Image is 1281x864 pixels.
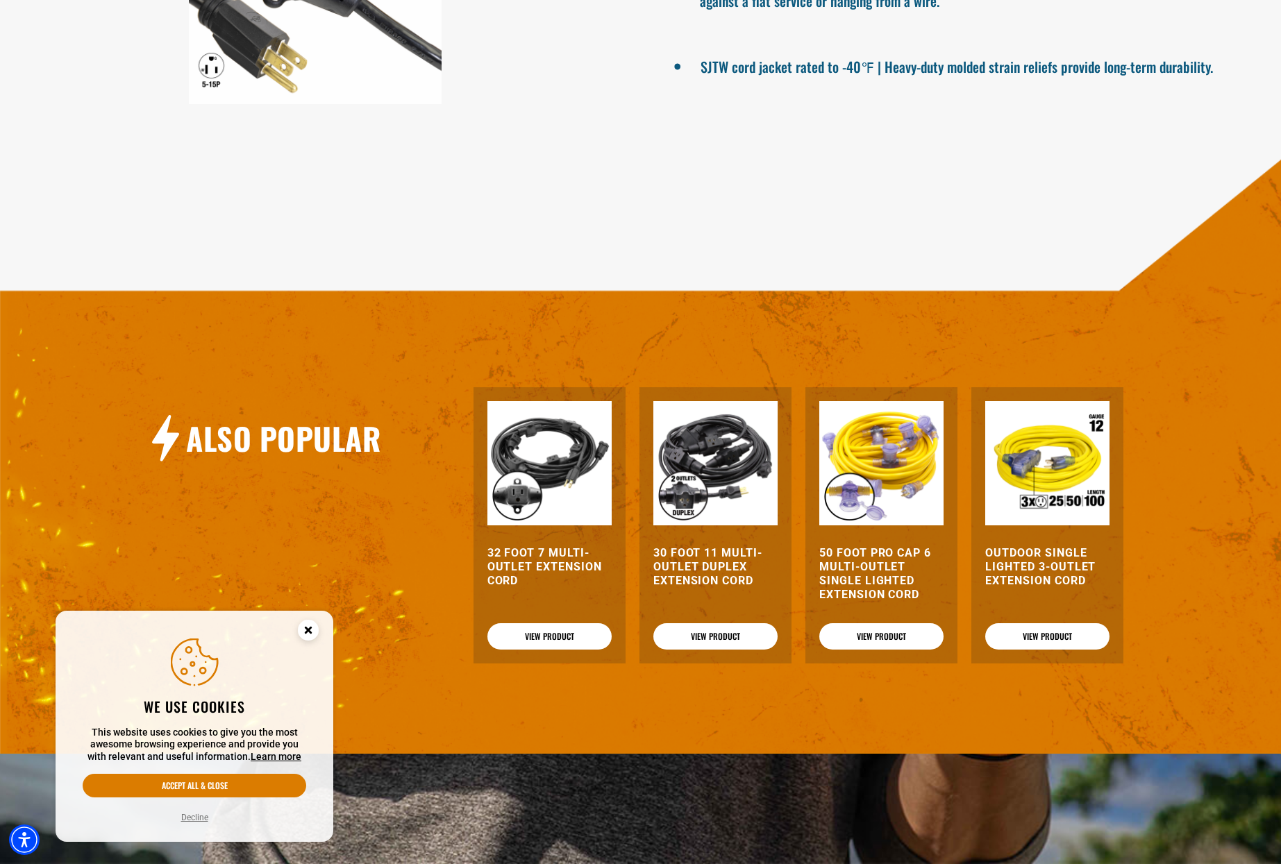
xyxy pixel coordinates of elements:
[985,546,1110,588] a: Outdoor Single Lighted 3-Outlet Extension Cord
[83,697,306,715] h2: We use cookies
[9,824,40,855] div: Accessibility Menu
[985,401,1110,525] img: Outdoor Single Lighted 3-Outlet Extension Cord
[653,401,778,525] img: black
[83,727,306,763] p: This website uses cookies to give you the most awesome browsing experience and provide you with r...
[653,546,778,588] a: 30 Foot 11 Multi-Outlet Duplex Extension Cord
[819,546,944,602] a: 50 Foot Pro Cap 6 Multi-Outlet Single Lighted Extension Cord
[83,774,306,797] button: Accept all & close
[487,546,612,588] a: 32 Foot 7 Multi-Outlet Extension Cord
[186,418,380,458] h2: Also Popular
[700,53,1233,78] li: SJTW cord jacket rated to -40℉ | Heavy-duty molded strain reliefs provide long-term durability.
[56,611,333,842] aside: Cookie Consent
[653,623,778,650] a: View Product
[487,623,612,650] a: View Product
[251,751,301,762] a: This website uses cookies to give you the most awesome browsing experience and provide you with r...
[487,401,612,525] img: black
[819,401,944,525] img: yellow
[819,623,944,650] a: View Product
[985,623,1110,650] a: View Product
[177,811,212,824] button: Decline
